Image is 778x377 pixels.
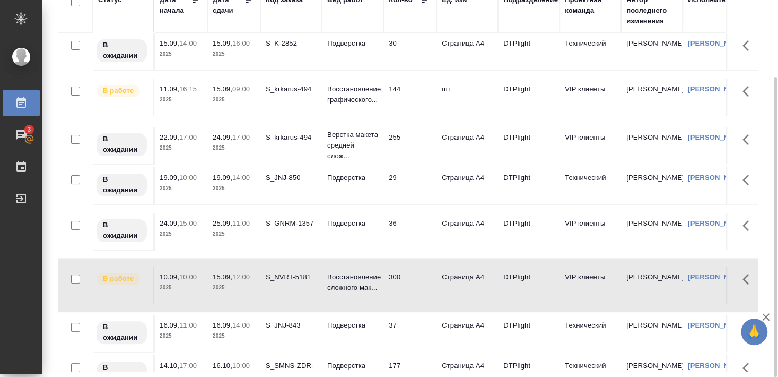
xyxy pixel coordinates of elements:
td: DTPlight [498,213,560,250]
p: 22.09, [160,133,179,141]
p: 2025 [213,49,255,59]
td: DTPlight [498,267,560,304]
div: Исполнитель назначен, приступать к работе пока рано [95,320,148,345]
p: 16.09, [160,321,179,329]
p: 09:00 [232,85,250,93]
td: 29 [383,167,436,204]
p: 15.09, [213,273,232,281]
button: Здесь прячутся важные кнопки [736,267,762,292]
td: DTPlight [498,127,560,164]
p: 2025 [160,282,202,293]
p: 10:00 [179,174,197,182]
td: VIP клиенты [560,79,621,116]
div: S_JNJ-843 [266,320,317,331]
span: 🙏 [745,321,763,343]
p: 15:00 [179,219,197,227]
td: VIP клиенты [560,213,621,250]
td: DTPlight [498,79,560,116]
td: Страница А4 [436,167,498,204]
p: 2025 [213,331,255,341]
td: DTPlight [498,33,560,70]
p: В ожидании [103,174,141,195]
td: 255 [383,127,436,164]
a: [PERSON_NAME] [688,273,747,281]
p: 24.09, [160,219,179,227]
p: 2025 [160,331,202,341]
p: 2025 [213,95,255,105]
p: 2025 [213,143,255,153]
p: 11:00 [232,219,250,227]
p: 14:00 [179,39,197,47]
p: 2025 [160,95,202,105]
td: [PERSON_NAME] [621,213,683,250]
p: В работе [103,85,134,96]
td: 144 [383,79,436,116]
p: 19.09, [213,174,232,182]
div: S_K-2852 [266,38,317,49]
p: 15.09, [213,39,232,47]
p: 11.09, [160,85,179,93]
p: 14:00 [232,174,250,182]
button: Здесь прячутся важные кнопки [736,33,762,58]
p: 16:00 [232,39,250,47]
p: Подверстка [327,38,378,49]
p: 14:00 [232,321,250,329]
a: [PERSON_NAME] [688,362,747,370]
a: [PERSON_NAME] [688,39,747,47]
p: 10.09, [160,273,179,281]
td: VIP клиенты [560,267,621,304]
button: Здесь прячутся важные кнопки [736,167,762,193]
p: В ожидании [103,134,141,155]
p: 2025 [213,229,255,239]
div: Исполнитель назначен, приступать к работе пока рано [95,218,148,243]
div: S_krkarus-494 [266,132,317,143]
p: 17:00 [232,133,250,141]
div: S_GNRM-1357 [266,218,317,229]
span: 3 [21,124,37,135]
td: Страница А4 [436,127,498,164]
button: Здесь прячутся важные кнопки [736,315,762,340]
p: Подверстка [327,320,378,331]
p: В работе [103,273,134,284]
p: 10:00 [232,362,250,370]
td: 30 [383,33,436,70]
a: 3 [3,122,40,148]
p: 16.09, [213,321,232,329]
p: 16:15 [179,85,197,93]
td: Страница А4 [436,213,498,250]
p: 11:00 [179,321,197,329]
button: Здесь прячутся важные кнопки [736,127,762,152]
p: 14.10, [160,362,179,370]
div: S_JNJ-850 [266,173,317,183]
p: 15.09, [160,39,179,47]
p: 24.09, [213,133,232,141]
p: Подверстка [327,361,378,371]
div: Исполнитель назначен, приступать к работе пока рано [95,132,148,157]
a: [PERSON_NAME] [688,85,747,93]
div: Исполнитель назначен, приступать к работе пока рано [95,173,148,198]
td: 37 [383,315,436,352]
p: 17:00 [179,133,197,141]
td: Страница А4 [436,267,498,304]
div: S_krkarus-494 [266,84,317,95]
td: [PERSON_NAME] [621,267,683,304]
div: Исполнитель выполняет работу [95,84,148,98]
p: Восстановление сложного мак... [327,272,378,293]
p: Подверстка [327,218,378,229]
td: [PERSON_NAME] [621,127,683,164]
p: 2025 [160,183,202,194]
p: 17:00 [179,362,197,370]
p: 15.09, [213,85,232,93]
td: VIP клиенты [560,127,621,164]
p: 2025 [160,229,202,239]
td: Страница А4 [436,33,498,70]
td: [PERSON_NAME] [621,167,683,204]
button: Здесь прячутся важные кнопки [736,79,762,104]
p: 10:00 [179,273,197,281]
td: DTPlight [498,167,560,204]
p: 2025 [213,183,255,194]
button: Здесь прячутся важные кнопки [736,213,762,238]
p: Восстановление графического... [327,84,378,105]
td: [PERSON_NAME] [621,33,683,70]
td: Технический [560,315,621,352]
